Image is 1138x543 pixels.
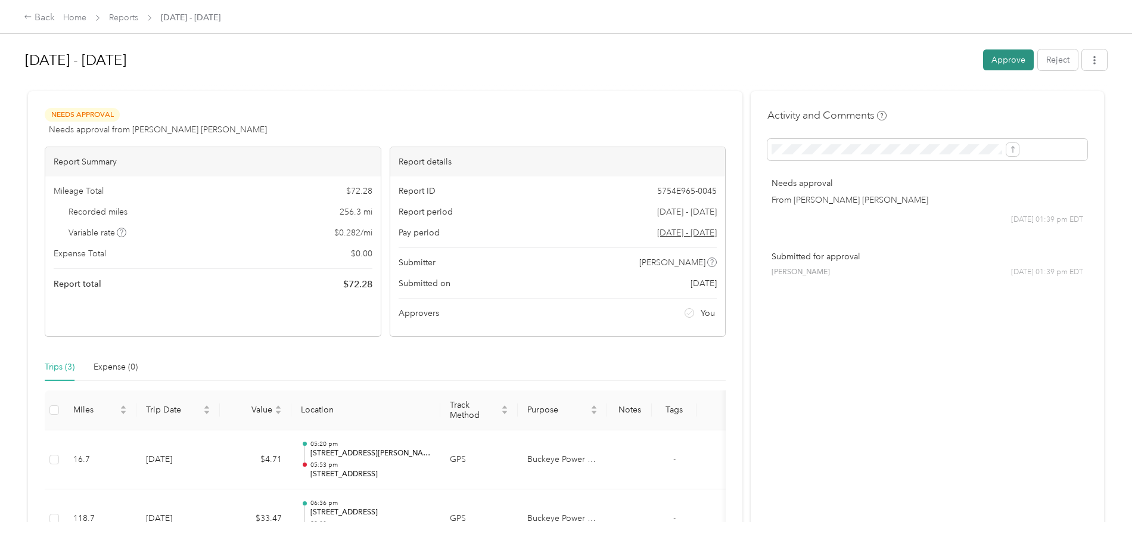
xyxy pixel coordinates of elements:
span: Report period [399,206,453,218]
th: Trip Date [136,390,220,430]
span: $ 72.28 [343,277,372,291]
span: Variable rate [69,226,127,239]
td: Buckeye Power Sales [518,430,607,490]
span: Submitted on [399,277,450,290]
p: Submitted for approval [772,250,1083,263]
span: [DATE] 01:39 pm EDT [1011,267,1083,278]
div: Report details [390,147,726,176]
span: $ 72.28 [346,185,372,197]
p: From [PERSON_NAME] [PERSON_NAME] [772,194,1083,206]
span: Approvers [399,307,439,319]
div: Back [24,11,55,25]
h1: Sep 1 - 30, 2025 [25,46,975,75]
span: caret-down [120,409,127,416]
th: Value [220,390,291,430]
span: Expense Total [54,247,106,260]
p: Needs approval [772,177,1083,190]
div: Report Summary [45,147,381,176]
span: Report total [54,278,101,290]
span: caret-down [275,409,282,416]
span: caret-up [275,404,282,411]
span: caret-down [501,409,508,416]
span: - [673,513,676,523]
span: caret-up [203,404,210,411]
span: caret-down [203,409,210,416]
span: [DATE] - [DATE] [161,11,220,24]
span: Pay period [399,226,440,239]
th: Purpose [518,390,607,430]
h4: Activity and Comments [767,108,887,123]
p: [STREET_ADDRESS] [310,507,431,518]
th: Tags [652,390,697,430]
span: Miles [73,405,117,415]
td: [DATE] [136,430,220,490]
span: Value [229,405,272,415]
span: caret-up [590,404,598,411]
td: $4.71 [220,430,291,490]
p: 08:33 pm [310,520,431,528]
span: Trip Date [146,405,201,415]
span: [PERSON_NAME] [772,267,830,278]
p: 05:53 pm [310,461,431,469]
td: GPS [440,430,518,490]
span: Purpose [527,405,588,415]
span: Recorded miles [69,206,128,218]
th: Miles [64,390,136,430]
button: Approve [983,49,1034,70]
span: Go to pay period [657,226,717,239]
span: [DATE] - [DATE] [657,206,717,218]
button: Reject [1038,49,1078,70]
p: 05:20 pm [310,440,431,448]
span: $ 0.00 [351,247,372,260]
iframe: Everlance-gr Chat Button Frame [1071,476,1138,543]
span: [PERSON_NAME] [639,256,705,269]
p: [STREET_ADDRESS] [310,469,431,480]
span: You [701,307,715,319]
span: Report ID [399,185,436,197]
span: Needs Approval [45,108,120,122]
a: Home [63,13,86,23]
span: Track Method [450,400,499,420]
span: Needs approval from [PERSON_NAME] [PERSON_NAME] [49,123,267,136]
td: 16.7 [64,430,136,490]
span: caret-up [501,404,508,411]
div: Expense (0) [94,361,138,374]
p: [STREET_ADDRESS][PERSON_NAME] [310,448,431,459]
span: - [673,454,676,464]
span: 5754E965-0045 [657,185,717,197]
span: Mileage Total [54,185,104,197]
div: Trips (3) [45,361,74,374]
th: Track Method [440,390,518,430]
th: Notes [607,390,652,430]
p: 06:36 pm [310,499,431,507]
span: [DATE] [691,277,717,290]
span: $ 0.282 / mi [334,226,372,239]
span: Submitter [399,256,436,269]
th: Location [291,390,440,430]
span: caret-down [590,409,598,416]
a: Reports [109,13,138,23]
span: 256.3 mi [340,206,372,218]
span: [DATE] 01:39 pm EDT [1011,215,1083,225]
span: caret-up [120,404,127,411]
